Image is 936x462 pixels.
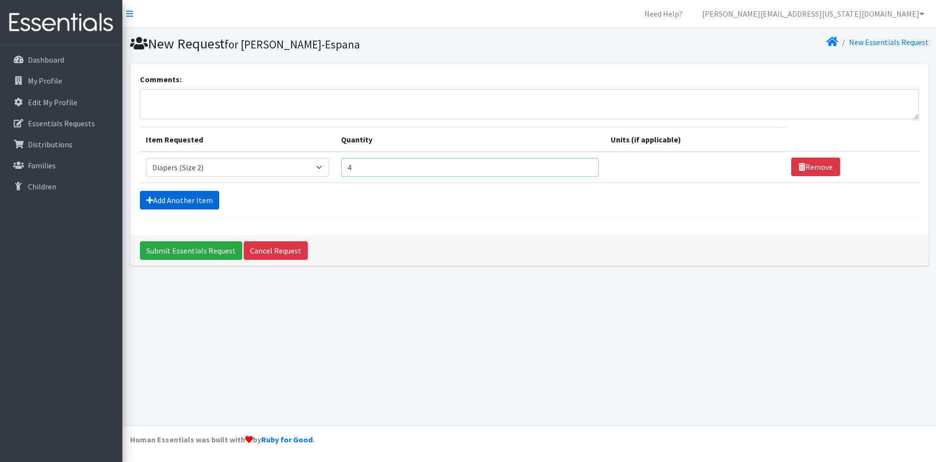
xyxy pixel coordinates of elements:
[140,127,336,152] th: Item Requested
[4,6,118,39] img: HumanEssentials
[261,435,313,444] a: Ruby for Good
[28,161,56,170] p: Families
[28,76,62,86] p: My Profile
[244,241,308,260] a: Cancel Request
[694,4,932,23] a: [PERSON_NAME][EMAIL_ADDRESS][US_STATE][DOMAIN_NAME]
[4,92,118,112] a: Edit My Profile
[791,158,840,176] a: Remove
[4,50,118,69] a: Dashboard
[335,127,605,152] th: Quantity
[28,55,64,65] p: Dashboard
[28,97,77,107] p: Edit My Profile
[140,241,242,260] input: Submit Essentials Request
[4,156,118,175] a: Families
[4,71,118,91] a: My Profile
[637,4,690,23] a: Need Help?
[130,435,315,444] strong: Human Essentials was built with by .
[849,37,929,47] a: New Essentials Request
[140,73,182,85] label: Comments:
[225,37,360,51] small: for [PERSON_NAME]-Espana
[605,127,785,152] th: Units (if applicable)
[28,182,56,191] p: Children
[4,177,118,196] a: Children
[130,35,526,52] h1: New Request
[28,139,72,149] p: Distributions
[140,191,219,209] a: Add Another Item
[4,114,118,133] a: Essentials Requests
[28,118,95,128] p: Essentials Requests
[4,135,118,154] a: Distributions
